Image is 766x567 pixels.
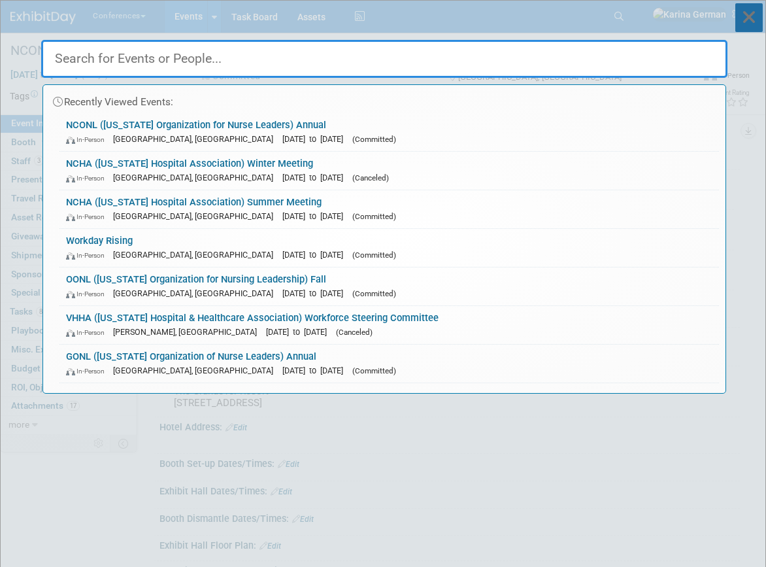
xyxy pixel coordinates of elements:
[336,328,373,337] span: (Canceled)
[266,327,333,337] span: [DATE] to [DATE]
[352,366,396,375] span: (Committed)
[59,229,719,267] a: Workday Rising In-Person [GEOGRAPHIC_DATA], [GEOGRAPHIC_DATA] [DATE] to [DATE] (Committed)
[352,250,396,260] span: (Committed)
[352,173,389,182] span: (Canceled)
[66,290,110,298] span: In-Person
[41,40,727,78] input: Search for Events or People...
[66,135,110,144] span: In-Person
[59,345,719,383] a: GONL ([US_STATE] Organization of Nurse Leaders) Annual In-Person [GEOGRAPHIC_DATA], [GEOGRAPHIC_D...
[282,250,350,260] span: [DATE] to [DATE]
[113,288,280,298] span: [GEOGRAPHIC_DATA], [GEOGRAPHIC_DATA]
[282,211,350,221] span: [DATE] to [DATE]
[282,173,350,182] span: [DATE] to [DATE]
[113,173,280,182] span: [GEOGRAPHIC_DATA], [GEOGRAPHIC_DATA]
[50,85,719,113] div: Recently Viewed Events:
[352,135,396,144] span: (Committed)
[66,251,110,260] span: In-Person
[352,212,396,221] span: (Committed)
[282,366,350,375] span: [DATE] to [DATE]
[66,367,110,375] span: In-Person
[113,366,280,375] span: [GEOGRAPHIC_DATA], [GEOGRAPHIC_DATA]
[59,267,719,305] a: OONL ([US_STATE] Organization for Nursing Leadership) Fall In-Person [GEOGRAPHIC_DATA], [GEOGRAPH...
[282,288,350,298] span: [DATE] to [DATE]
[113,211,280,221] span: [GEOGRAPHIC_DATA], [GEOGRAPHIC_DATA]
[66,174,110,182] span: In-Person
[113,327,263,337] span: [PERSON_NAME], [GEOGRAPHIC_DATA]
[113,134,280,144] span: [GEOGRAPHIC_DATA], [GEOGRAPHIC_DATA]
[59,152,719,190] a: NCHA ([US_STATE] Hospital Association) Winter Meeting In-Person [GEOGRAPHIC_DATA], [GEOGRAPHIC_DA...
[66,328,110,337] span: In-Person
[282,134,350,144] span: [DATE] to [DATE]
[113,250,280,260] span: [GEOGRAPHIC_DATA], [GEOGRAPHIC_DATA]
[59,306,719,344] a: VHHA ([US_STATE] Hospital & Healthcare Association) Workforce Steering Committee In-Person [PERSO...
[352,289,396,298] span: (Committed)
[59,190,719,228] a: NCHA ([US_STATE] Hospital Association) Summer Meeting In-Person [GEOGRAPHIC_DATA], [GEOGRAPHIC_DA...
[66,213,110,221] span: In-Person
[59,113,719,151] a: NCONL ([US_STATE] Organization for Nurse Leaders) Annual In-Person [GEOGRAPHIC_DATA], [GEOGRAPHIC...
